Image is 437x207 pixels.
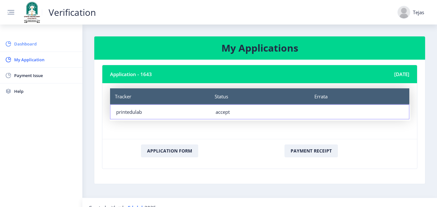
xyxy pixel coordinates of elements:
button: Payment Receipt [284,144,338,157]
span: [DATE] [394,70,409,78]
span: My Application [14,56,77,64]
div: Tejas [413,9,424,15]
div: Status [210,88,310,104]
div: Tracker [110,88,210,104]
div: Errata [310,88,409,104]
h3: My Applications [102,42,417,54]
nb-card-header: Application - 1643 [102,65,417,83]
div: accept [216,109,303,115]
a: Verification [42,9,102,15]
span: Payment Issue [14,72,77,79]
img: solapur_logo.png [22,1,42,24]
span: Help [14,87,77,95]
div: printedulab [116,109,204,115]
span: Dashboard [14,40,77,48]
button: Application Form [141,144,198,157]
